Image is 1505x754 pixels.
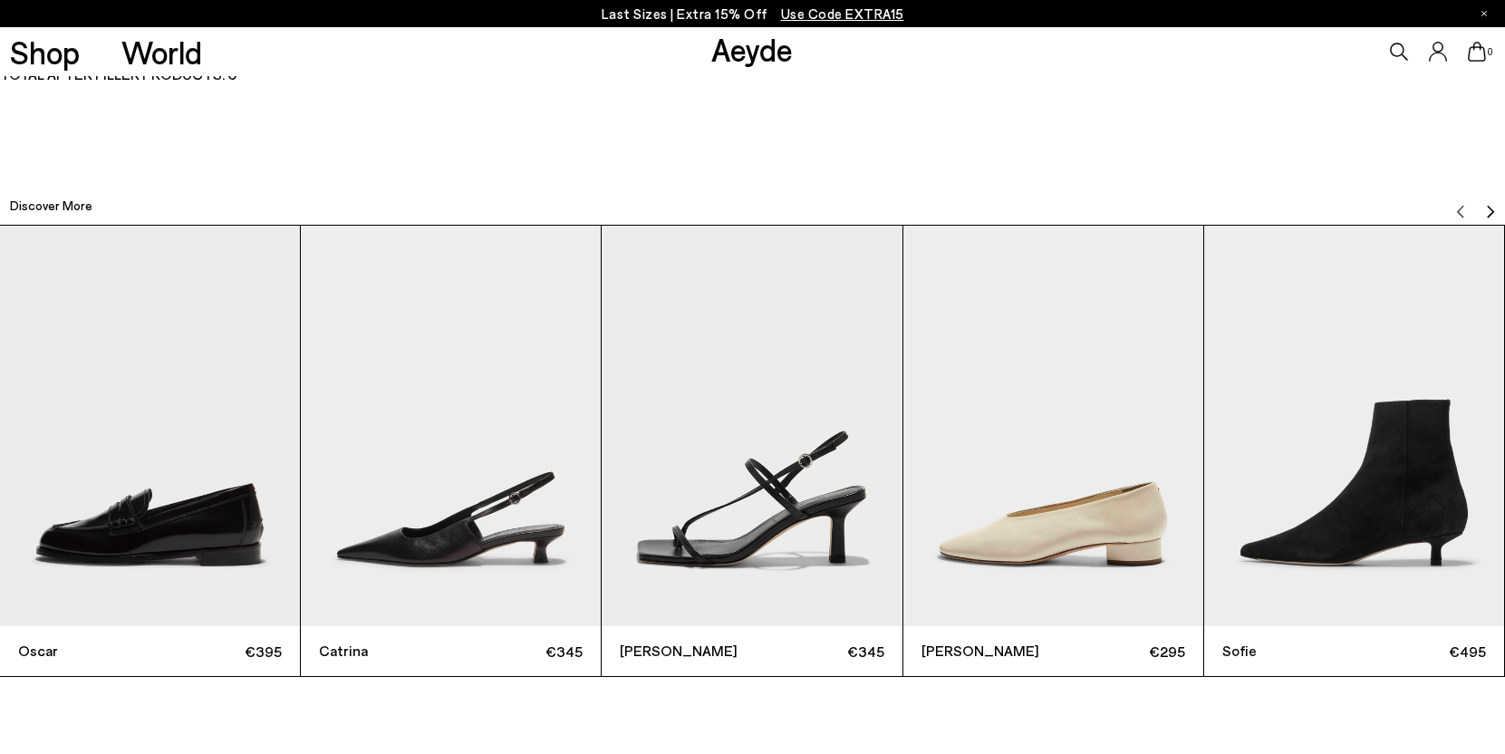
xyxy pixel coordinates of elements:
[602,226,902,676] a: [PERSON_NAME] €345
[711,30,793,68] a: Aeyde
[752,640,884,662] span: €345
[903,226,1203,626] img: Delia Low-Heeled Ballet Pumps
[781,5,904,22] span: Navigate to /collections/ss25-final-sizes
[18,640,150,662] span: Oscar
[451,640,584,662] span: €345
[10,36,80,68] a: Shop
[301,226,601,626] img: Catrina Slingback Pumps
[301,226,601,676] a: Catrina €345
[903,225,1204,677] div: 4 / 12
[602,225,902,677] div: 3 / 12
[1453,205,1468,219] img: svg%3E
[1483,205,1498,219] img: svg%3E
[903,226,1203,676] a: [PERSON_NAME] €295
[1468,42,1486,62] a: 0
[10,197,92,215] h2: Discover More
[319,640,451,662] span: Catrina
[301,225,602,677] div: 2 / 12
[1204,226,1504,626] img: Sofie Suede Ankle Boots
[921,640,1054,662] span: [PERSON_NAME]
[620,640,752,662] span: [PERSON_NAME]
[1483,192,1498,219] button: Next slide
[1486,47,1495,57] span: 0
[1222,640,1355,662] span: Sofie
[1453,192,1468,219] button: Previous slide
[1204,225,1505,677] div: 5 / 12
[1204,226,1504,676] a: Sofie €495
[602,3,904,25] p: Last Sizes | Extra 15% Off
[121,36,202,68] a: World
[150,640,283,662] span: €395
[602,226,902,626] img: Elise Leather Toe-Post Sandals
[1053,640,1185,662] span: €295
[1354,640,1486,662] span: €495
